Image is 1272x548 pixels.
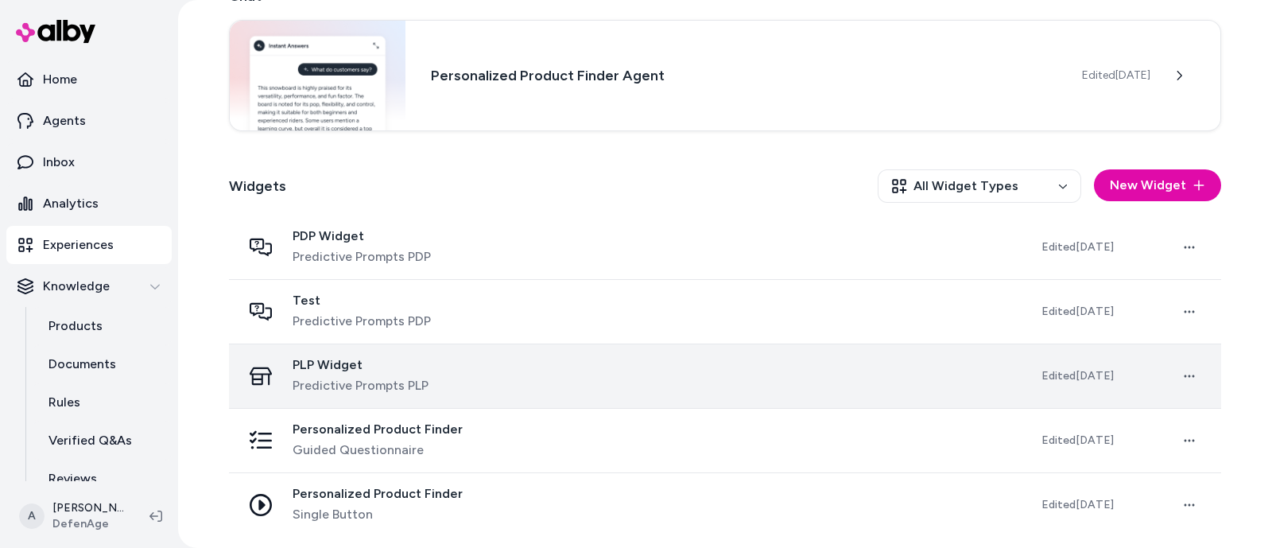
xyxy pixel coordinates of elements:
p: Verified Q&As [48,431,132,450]
p: Rules [48,393,80,412]
span: Edited [DATE] [1041,305,1114,318]
a: Verified Q&As [33,422,172,460]
span: Edited [DATE] [1041,433,1114,447]
span: Guided Questionnaire [293,441,463,460]
span: Edited [DATE] [1041,498,1114,511]
h3: Personalized Product Finder Agent [431,64,1057,87]
p: [PERSON_NAME] [52,500,124,516]
span: Predictive Prompts PDP [293,247,431,266]
a: Documents [33,345,172,383]
p: Home [43,70,77,89]
a: Agents [6,102,172,140]
button: All Widget Types [878,169,1081,203]
a: Reviews [33,460,172,498]
span: PDP Widget [293,228,431,244]
a: Rules [33,383,172,422]
span: DefenAge [52,516,124,532]
button: Knowledge [6,267,172,305]
img: alby Logo [16,20,95,43]
span: Single Button [293,505,463,524]
span: Edited [DATE] [1041,369,1114,383]
p: Experiences [43,235,114,255]
a: Home [6,60,172,99]
span: Personalized Product Finder [293,486,463,502]
span: Predictive Prompts PLP [293,376,429,395]
a: Analytics [6,185,172,223]
p: Inbox [43,153,75,172]
span: A [19,503,45,529]
h2: Widgets [229,175,286,197]
p: Products [48,317,103,336]
span: PLP Widget [293,357,429,373]
p: Knowledge [43,277,110,296]
span: Predictive Prompts PDP [293,312,431,331]
a: Experiences [6,226,172,264]
p: Analytics [43,194,99,213]
button: A[PERSON_NAME]DefenAge [10,491,137,542]
a: Chat widgetPersonalized Product Finder AgentEdited[DATE] [229,20,1221,131]
button: New Widget [1094,169,1221,201]
span: Edited [DATE] [1082,68,1150,84]
p: Agents [43,111,86,130]
p: Reviews [48,469,97,488]
span: Personalized Product Finder [293,422,463,437]
img: Chat widget [230,21,405,130]
a: Inbox [6,143,172,181]
a: Products [33,307,172,345]
p: Documents [48,355,116,374]
span: Test [293,293,431,309]
span: Edited [DATE] [1041,240,1114,254]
